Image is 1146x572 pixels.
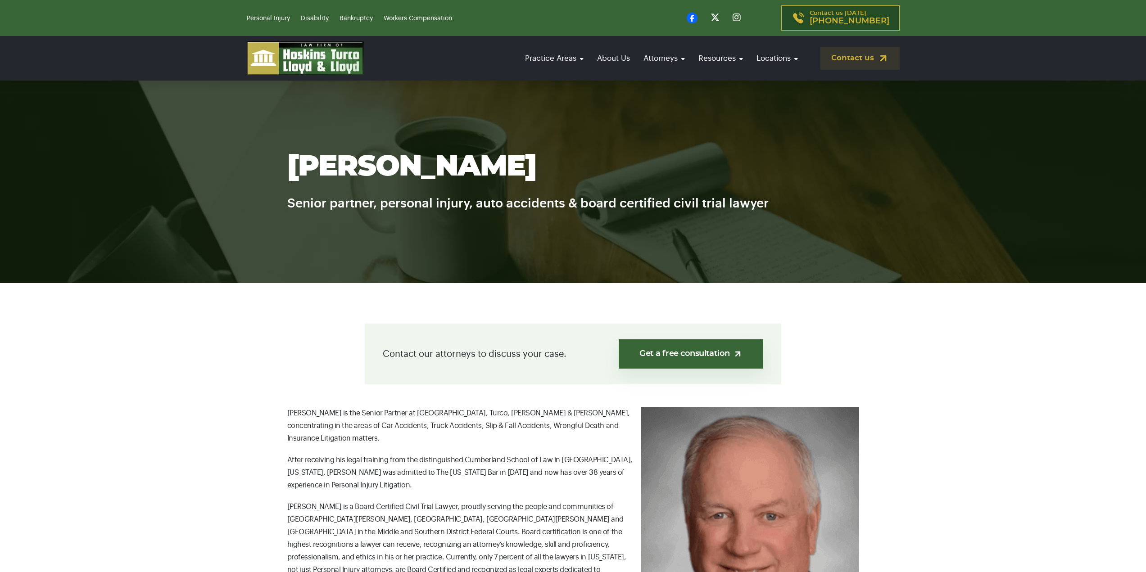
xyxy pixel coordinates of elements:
a: Contact us [DATE][PHONE_NUMBER] [781,5,900,31]
a: Get a free consultation [619,339,763,369]
img: logo [247,41,364,75]
h6: Senior partner, personal injury, auto accidents & board certified civil trial lawyer [287,183,859,213]
p: After receiving his legal training from the distinguished Cumberland School of Law in [GEOGRAPHIC... [287,454,859,491]
div: Contact our attorneys to discuss your case. [365,324,781,384]
a: Personal Injury [247,15,290,22]
a: About Us [593,45,634,71]
a: Bankruptcy [340,15,373,22]
a: Disability [301,15,329,22]
a: Locations [752,45,802,71]
p: [PERSON_NAME] is the Senior Partner at [GEOGRAPHIC_DATA], Turco, [PERSON_NAME] & [PERSON_NAME], c... [287,407,859,445]
a: Attorneys [639,45,689,71]
span: [PHONE_NUMBER] [810,17,889,26]
a: Resources [694,45,747,71]
h1: [PERSON_NAME] [287,151,859,183]
a: Practice Areas [521,45,588,71]
a: Workers Compensation [384,15,452,22]
a: Contact us [820,47,900,70]
p: Contact us [DATE] [810,10,889,26]
img: arrow-up-right-light.svg [733,349,743,359]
